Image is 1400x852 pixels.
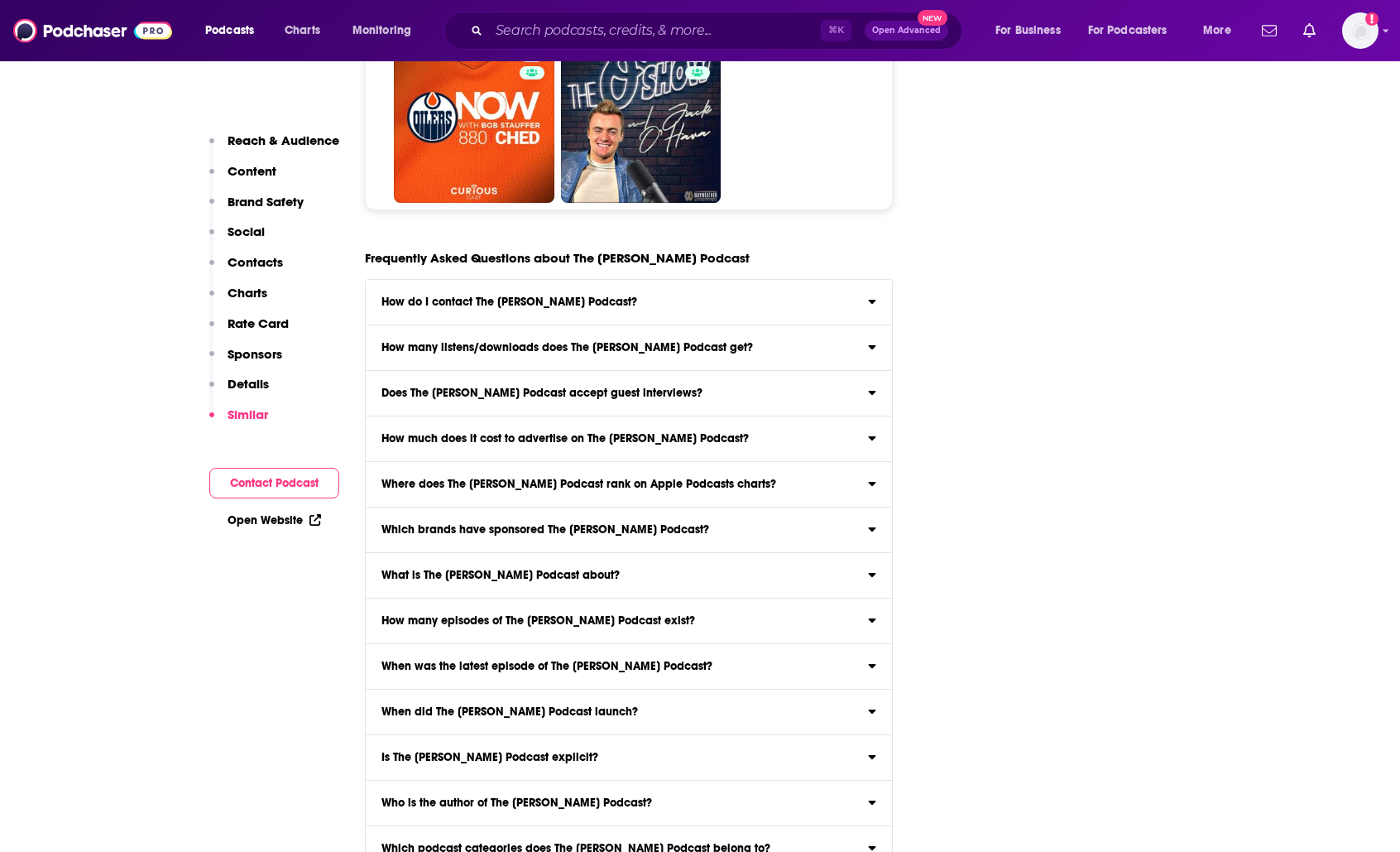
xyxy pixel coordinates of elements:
[1342,12,1378,49] img: User Profile
[209,468,339,498] button: Contact Podcast
[995,19,1061,42] span: For Business
[341,17,433,44] button: open menu
[381,570,620,581] h3: What is The [PERSON_NAME] Podcast about?
[209,346,282,377] button: Sponsors
[394,42,554,203] a: 71
[381,433,749,445] h3: How much does it cost to advertise on The [PERSON_NAME] Podcast?
[228,513,321,527] a: Open Website
[381,752,598,763] h3: Is The [PERSON_NAME] Podcast explicit?
[228,132,339,148] p: Reach & Audience
[205,19,254,42] span: Podcasts
[381,479,776,490] h3: Where does The [PERSON_NAME] Podcast rank on Apple Podcasts charts?
[209,407,268,437] button: Similar
[228,315,289,331] p: Rate Card
[1365,12,1378,26] svg: Add a profile image
[1203,19,1231,42] span: More
[228,346,282,362] p: Sponsors
[209,315,289,346] button: Rate Card
[274,17,330,44] a: Charts
[984,17,1081,44] button: open menu
[209,376,269,407] button: Details
[381,387,702,399] h3: Does The [PERSON_NAME] Podcast accept guest interviews?
[381,797,652,809] h3: Who is the author of The [PERSON_NAME] Podcast?
[1297,17,1322,45] a: Show notifications dropdown
[209,194,304,224] button: Brand Safety
[381,296,637,308] h3: How do I contact The [PERSON_NAME] Podcast?
[228,376,269,392] p: Details
[228,407,268,422] p: Similar
[1088,19,1167,42] span: For Podcasters
[365,250,750,266] h3: Frequently Asked Questions about The [PERSON_NAME] Podcast
[228,224,265,239] p: Social
[228,254,283,270] p: Contacts
[1342,12,1378,49] button: Show profile menu
[352,19,411,42] span: Monitoring
[1191,17,1252,44] button: open menu
[228,285,267,301] p: Charts
[209,224,265,254] button: Social
[918,10,947,26] span: New
[13,15,172,46] img: Podchaser - Follow, Share and Rate Podcasts
[872,26,941,35] span: Open Advanced
[381,615,695,627] h3: How many episodes of The [PERSON_NAME] Podcast exist?
[685,49,710,62] a: 24
[1255,17,1283,45] a: Show notifications dropdown
[209,254,283,285] button: Contacts
[381,342,753,354] h3: How many listens/downloads does The [PERSON_NAME] Podcast get?
[459,12,978,50] div: Search podcasts, credits, & more...
[381,661,712,672] h3: When was the latest episode of The [PERSON_NAME] Podcast?
[520,49,544,62] a: 71
[209,163,276,194] button: Content
[194,17,276,44] button: open menu
[209,132,339,163] button: Reach & Audience
[1342,12,1378,49] span: Logged in as traviswinkler
[228,194,304,209] p: Brand Safety
[1077,17,1191,44] button: open menu
[821,20,851,41] span: ⌘ K
[865,21,948,41] button: Open AdvancedNew
[561,42,722,203] a: 24
[209,285,267,315] button: Charts
[381,706,638,718] h3: When did The [PERSON_NAME] Podcast launch?
[381,524,709,536] h3: Which brands have sponsored The [PERSON_NAME] Podcast?
[489,17,821,44] input: Search podcasts, credits, & more...
[228,163,276,179] p: Content
[285,19,320,42] span: Charts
